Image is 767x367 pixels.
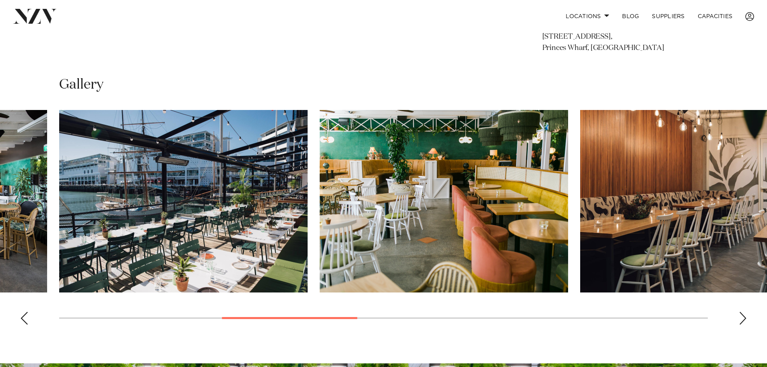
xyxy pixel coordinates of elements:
[59,110,308,292] swiper-slide: 4 / 12
[691,8,739,25] a: Capacities
[559,8,616,25] a: Locations
[645,8,691,25] a: SUPPLIERS
[616,8,645,25] a: BLOG
[13,9,57,23] img: nzv-logo.png
[320,110,568,292] swiper-slide: 5 / 12
[59,76,103,94] h2: Gallery
[542,20,674,54] p: The Lula Inn [STREET_ADDRESS], Princes Wharf, [GEOGRAPHIC_DATA]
